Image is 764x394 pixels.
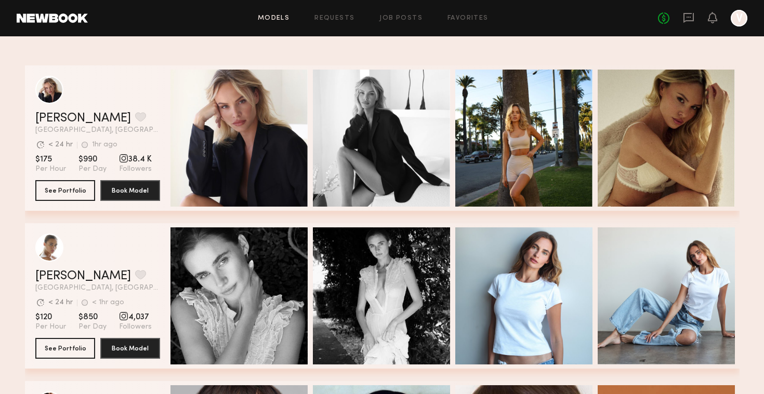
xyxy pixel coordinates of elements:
div: < 24 hr [48,141,73,148]
span: [GEOGRAPHIC_DATA], [GEOGRAPHIC_DATA] [35,127,160,134]
button: See Portfolio [35,338,95,359]
button: See Portfolio [35,180,95,201]
a: Job Posts [379,15,423,22]
span: $850 [78,312,107,322]
div: < 24 hr [48,299,73,306]
span: $120 [35,312,66,322]
span: [GEOGRAPHIC_DATA], [GEOGRAPHIC_DATA] [35,284,160,292]
button: Book Model [100,180,160,201]
a: Requests [314,15,354,22]
span: $990 [78,154,107,165]
div: 1hr ago [92,141,117,148]
span: Per Hour [35,322,66,332]
a: Favorites [447,15,489,22]
a: [PERSON_NAME] [35,270,131,282]
span: 38.4 K [119,154,152,165]
span: Followers [119,322,152,332]
span: Followers [119,165,152,174]
button: Book Model [100,338,160,359]
span: 4,037 [119,312,152,322]
div: < 1hr ago [92,299,124,306]
span: Per Hour [35,165,66,174]
a: Models [258,15,289,22]
a: [PERSON_NAME] [35,112,131,125]
span: Per Day [78,322,107,332]
a: V [731,10,747,26]
span: $175 [35,154,66,165]
span: Per Day [78,165,107,174]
